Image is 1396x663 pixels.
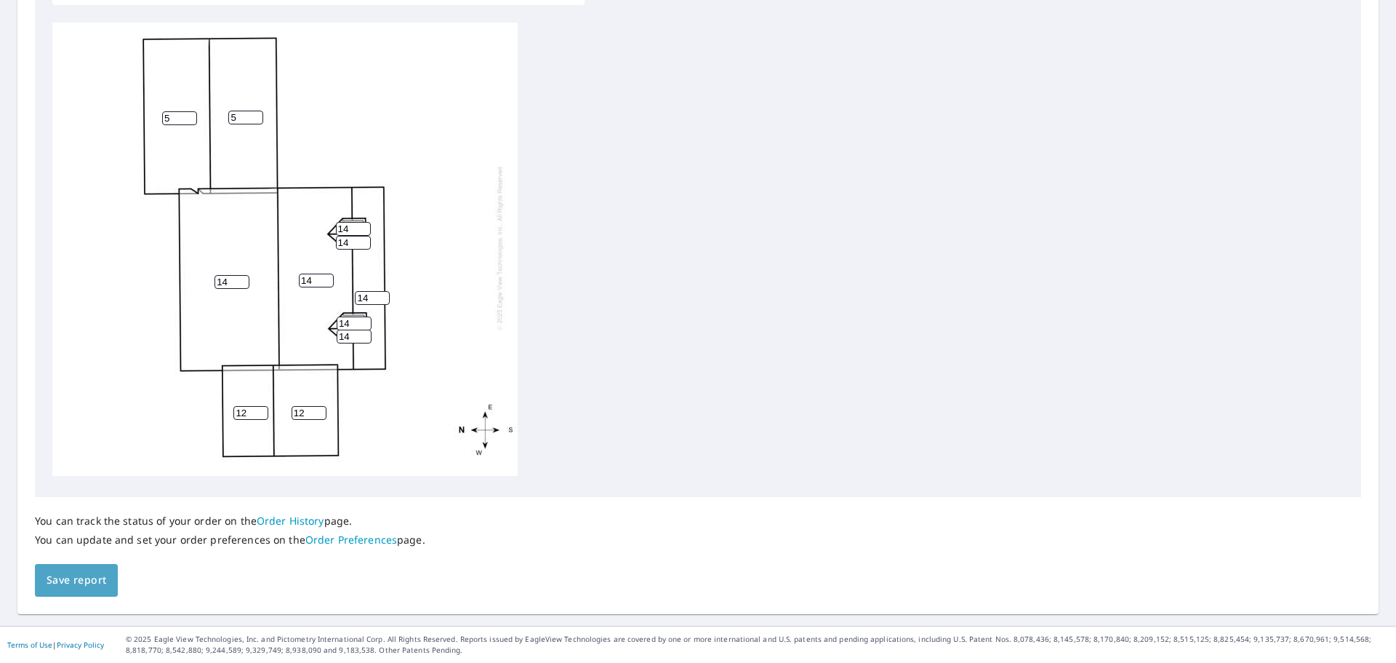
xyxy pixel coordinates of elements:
a: Privacy Policy [57,640,104,650]
button: Save report [35,564,118,597]
a: Order Preferences [305,533,397,547]
span: Save report [47,571,106,589]
a: Terms of Use [7,640,52,650]
p: You can track the status of your order on the page. [35,515,425,528]
p: | [7,640,104,649]
a: Order History [257,514,324,528]
p: © 2025 Eagle View Technologies, Inc. and Pictometry International Corp. All Rights Reserved. Repo... [126,634,1389,656]
p: You can update and set your order preferences on the page. [35,533,425,547]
